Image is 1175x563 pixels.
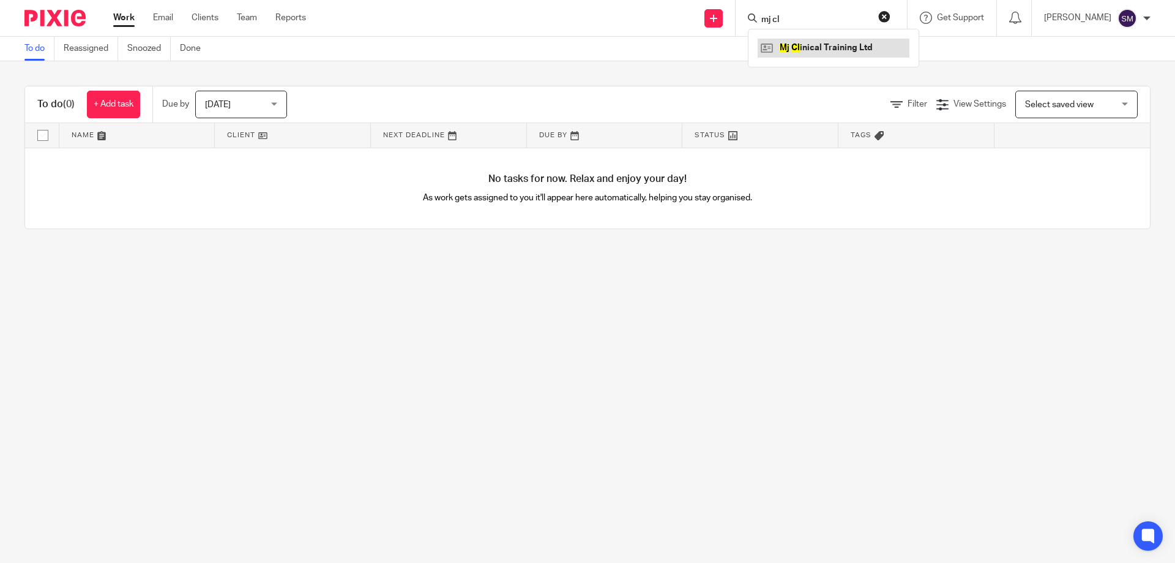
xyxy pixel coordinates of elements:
[1044,12,1111,24] p: [PERSON_NAME]
[25,173,1150,186] h4: No tasks for now. Relax and enjoy your day!
[953,100,1006,108] span: View Settings
[37,98,75,111] h1: To do
[851,132,871,138] span: Tags
[64,37,118,61] a: Reassigned
[1117,9,1137,28] img: svg%3E
[908,100,927,108] span: Filter
[237,12,257,24] a: Team
[153,12,173,24] a: Email
[878,10,890,23] button: Clear
[192,12,218,24] a: Clients
[113,12,135,24] a: Work
[205,100,231,109] span: [DATE]
[275,12,306,24] a: Reports
[937,13,984,22] span: Get Support
[307,192,869,204] p: As work gets assigned to you it'll appear here automatically, helping you stay organised.
[63,99,75,109] span: (0)
[180,37,210,61] a: Done
[127,37,171,61] a: Snoozed
[1025,100,1094,109] span: Select saved view
[24,37,54,61] a: To do
[760,15,870,26] input: Search
[24,10,86,26] img: Pixie
[87,91,140,118] a: + Add task
[162,98,189,110] p: Due by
